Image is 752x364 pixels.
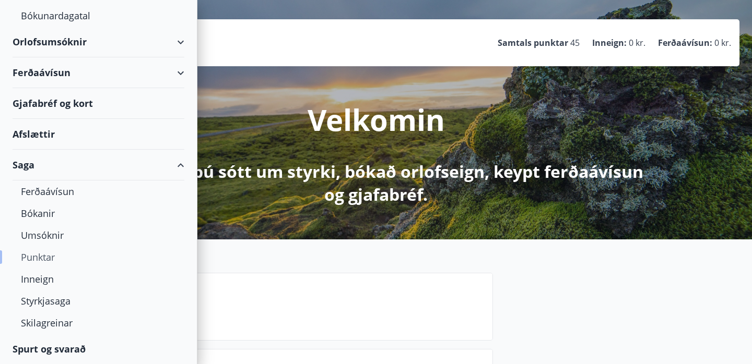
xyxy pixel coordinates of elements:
[21,312,176,334] div: Skilagreinar
[21,5,176,27] div: Bókunardagatal
[13,334,184,364] div: Spurt og svarað
[13,150,184,180] div: Saga
[100,160,652,206] p: Hér getur þú sótt um styrki, bókað orlofseign, keypt ferðaávísun og gjafabréf.
[13,57,184,88] div: Ferðaávísun
[21,224,176,246] div: Umsóknir
[21,202,176,224] div: Bókanir
[498,37,568,48] p: Samtals punktar
[13,119,184,150] div: Afslættir
[13,27,184,57] div: Orlofsumsóknir
[570,37,580,48] span: 45
[21,268,176,290] div: Inneign
[658,37,712,48] p: Ferðaávísun :
[21,246,176,268] div: Punktar
[308,100,445,139] p: Velkomin
[21,180,176,202] div: Ferðaávísun
[89,299,484,317] p: Jól og áramót
[592,37,627,48] p: Inneign :
[629,37,645,48] span: 0 kr.
[714,37,731,48] span: 0 kr.
[13,88,184,119] div: Gjafabréf og kort
[21,290,176,312] div: Styrkjasaga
